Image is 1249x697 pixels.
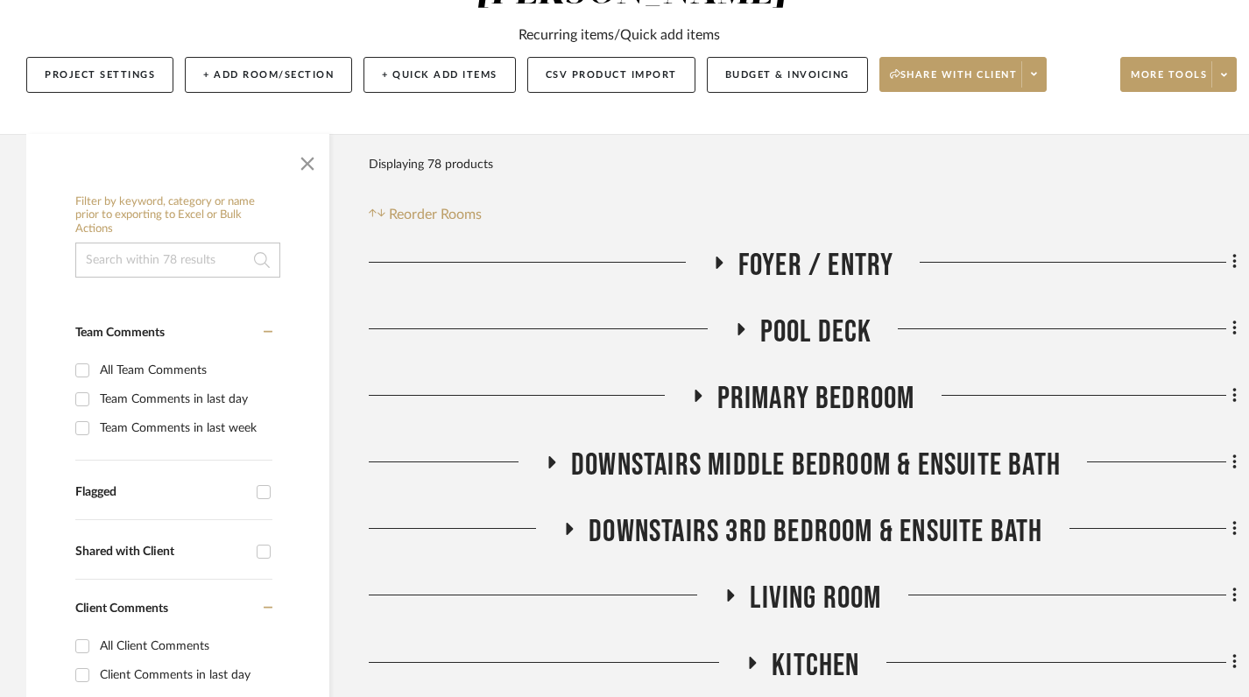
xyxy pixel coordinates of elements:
span: Share with client [890,68,1018,95]
div: Recurring items/Quick add items [519,25,720,46]
span: Downstairs Middle Bedroom & Ensuite Bath [571,447,1061,484]
input: Search within 78 results [75,243,280,278]
span: Kitchen [772,647,859,685]
h6: Filter by keyword, category or name prior to exporting to Excel or Bulk Actions [75,195,280,236]
div: Team Comments in last week [100,414,268,442]
span: Pool Deck [760,313,872,351]
div: All Client Comments [100,632,268,660]
button: + Quick Add Items [363,57,516,93]
span: Foyer / Entry [738,247,894,285]
span: Primary Bedroom [717,380,915,418]
div: Flagged [75,485,248,500]
button: More tools [1120,57,1237,92]
div: Client Comments in last day [100,661,268,689]
button: Project Settings [26,57,173,93]
span: Client Comments [75,602,168,615]
div: Displaying 78 products [369,147,493,182]
span: Team Comments [75,327,165,339]
div: Shared with Client [75,545,248,560]
span: More tools [1131,68,1207,95]
span: Downstairs 3rd Bedroom & Ensuite Bath [589,513,1042,551]
span: Reorder Rooms [389,204,482,225]
button: Budget & Invoicing [707,57,868,93]
button: Reorder Rooms [369,204,482,225]
button: CSV Product Import [527,57,695,93]
div: All Team Comments [100,356,268,384]
button: Share with client [879,57,1048,92]
button: + Add Room/Section [185,57,352,93]
div: Team Comments in last day [100,385,268,413]
button: Close [290,143,325,178]
span: Living Room [750,580,881,617]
